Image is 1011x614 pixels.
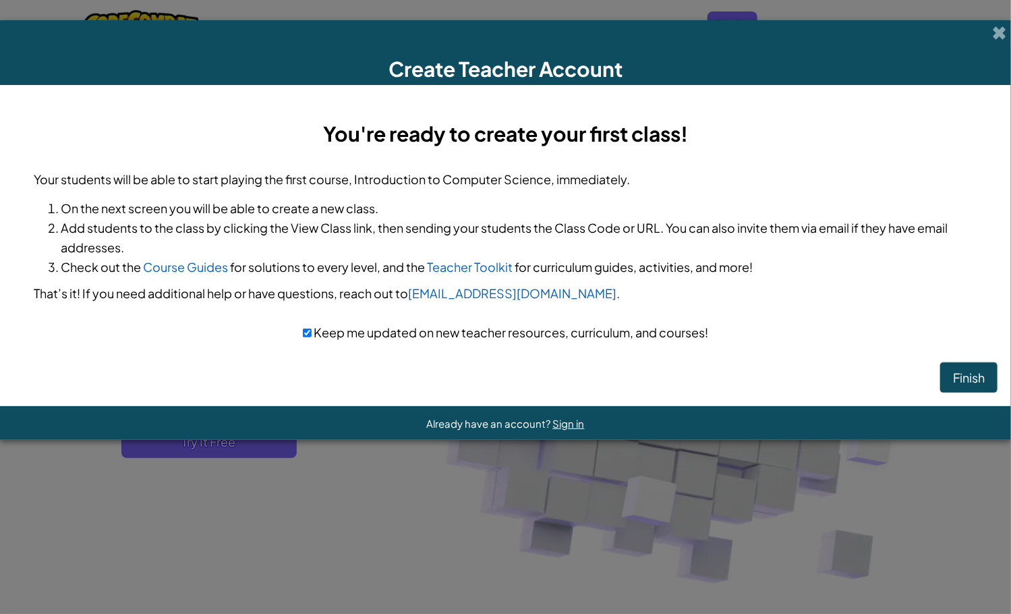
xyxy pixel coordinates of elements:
[34,285,620,301] span: That’s it! If you need additional help or have questions, reach out to .
[408,285,616,301] a: [EMAIL_ADDRESS][DOMAIN_NAME]
[34,119,977,149] h3: You're ready to create your first class!
[34,169,977,189] p: Your students will be able to start playing the first course, Introduction to Computer Science, i...
[388,56,623,82] span: Create Teacher Account
[61,259,141,275] span: Check out the
[143,259,228,275] a: Course Guides
[427,417,553,430] span: Already have an account?
[515,259,753,275] span: for curriculum guides, activities, and more!
[61,218,977,257] li: Add students to the class by clicking the View Class link, then sending your students the Class C...
[553,417,585,430] a: Sign in
[61,198,977,218] li: On the next screen you will be able to create a new class.
[940,362,998,393] button: Finish
[427,259,513,275] a: Teacher Toolkit
[312,325,708,340] span: Keep me updated on new teacher resources, curriculum, and courses!
[230,259,425,275] span: for solutions to every level, and the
